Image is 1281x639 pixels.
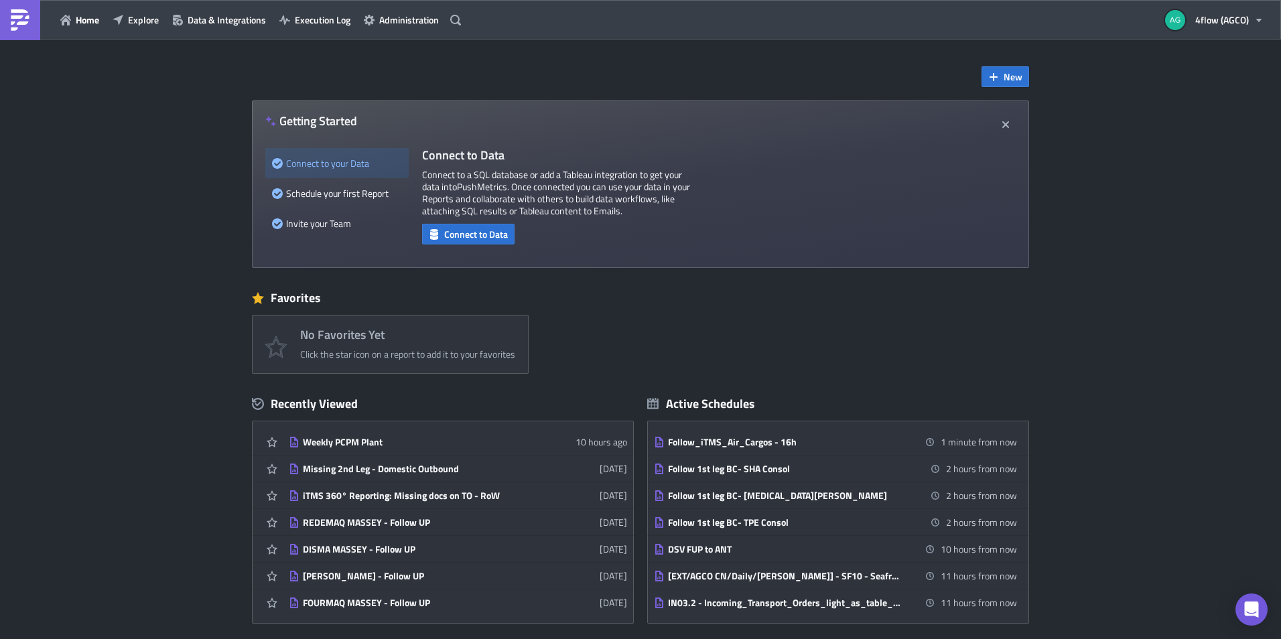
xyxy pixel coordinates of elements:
[668,570,902,582] div: [EXT/AGCO CN/Daily/[PERSON_NAME]] - SF10 - Seafreight Article Tracking Report
[252,288,1029,308] div: Favorites
[128,13,159,27] span: Explore
[76,13,99,27] span: Home
[357,9,446,30] button: Administration
[303,436,537,448] div: Weekly PCPM Plant
[576,435,627,449] time: 2025-09-15T07:56:19Z
[941,435,1017,449] time: 2025-09-15 15:00
[668,543,902,555] div: DSV FUP to ANT
[654,589,1017,616] a: IN03.2 - Incoming_Transport_Orders_light_as_table_Report_CSV_BVS/GIMA, Daily (Mon - Fri), 0700AM ...
[289,455,627,482] a: Missing 2nd Leg - Domestic Outbound[DATE]
[422,148,690,162] h4: Connect to Data
[379,13,439,27] span: Administration
[668,490,902,502] div: Follow 1st leg BC- [MEDICAL_DATA][PERSON_NAME]
[295,13,350,27] span: Execution Log
[303,570,537,582] div: [PERSON_NAME] - Follow UP
[946,461,1017,476] time: 2025-09-15 17:00
[1157,5,1271,35] button: 4flow (AGCO)
[303,463,537,475] div: Missing 2nd Leg - Domestic Outbound
[600,515,627,529] time: 2025-09-12T13:10:31Z
[272,178,402,208] div: Schedule your first Report
[422,169,690,217] p: Connect to a SQL database or add a Tableau integration to get your data into PushMetrics . Once c...
[303,543,537,555] div: DISMA MASSEY - Follow UP
[654,482,1017,508] a: Follow 1st leg BC- [MEDICAL_DATA][PERSON_NAME]2 hours from now
[941,595,1017,610] time: 2025-09-16 02:00
[1164,9,1187,31] img: Avatar
[654,509,1017,535] a: Follow 1st leg BC- TPE Consol2 hours from now
[654,536,1017,562] a: DSV FUP to ANT10 hours from now
[946,515,1017,529] time: 2025-09-15 17:00
[654,455,1017,482] a: Follow 1st leg BC- SHA Consol2 hours from now
[600,461,627,476] time: 2025-09-12T18:32:59Z
[444,227,508,241] span: Connect to Data
[165,9,273,30] button: Data & Integrations
[289,429,627,455] a: Weekly PCPM Plant10 hours ago
[273,9,357,30] button: Execution Log
[422,226,515,240] a: Connect to Data
[289,589,627,616] a: FOURMAQ MASSEY - Follow UP[DATE]
[272,148,402,178] div: Connect to your Data
[289,563,627,589] a: [PERSON_NAME] - Follow UP[DATE]
[303,597,537,609] div: FOURMAQ MASSEY - Follow UP
[289,536,627,562] a: DISMA MASSEY - Follow UP[DATE]
[600,488,627,502] time: 2025-09-12T13:37:35Z
[272,208,402,238] div: Invite your Team
[1235,593,1268,626] div: Open Intercom Messenger
[1004,70,1022,84] span: New
[303,490,537,502] div: iTMS 360° Reporting: Missing docs on TO - RoW
[265,114,357,128] h4: Getting Started
[600,595,627,610] time: 2025-09-12T13:09:41Z
[941,569,1017,583] time: 2025-09-16 01:45
[946,488,1017,502] time: 2025-09-15 17:00
[668,463,902,475] div: Follow 1st leg BC- SHA Consol
[982,66,1029,87] button: New
[600,569,627,583] time: 2025-09-12T13:09:56Z
[252,394,634,414] div: Recently Viewed
[668,597,902,609] div: IN03.2 - Incoming_Transport_Orders_light_as_table_Report_CSV_BVS/GIMA, Daily (Mon - Fri), 0700AM ...
[289,509,627,535] a: REDEMAQ MASSEY - Follow UP[DATE]
[647,396,755,411] div: Active Schedules
[289,482,627,508] a: iTMS 360° Reporting: Missing docs on TO - RoW[DATE]
[188,13,266,27] span: Data & Integrations
[9,9,31,31] img: PushMetrics
[668,516,902,528] div: Follow 1st leg BC- TPE Consol
[941,542,1017,556] time: 2025-09-16 01:00
[422,224,515,244] button: Connect to Data
[668,436,902,448] div: Follow_iTMS_Air_Cargos - 16h
[300,328,515,342] h4: No Favorites Yet
[654,563,1017,589] a: [EXT/AGCO CN/Daily/[PERSON_NAME]] - SF10 - Seafreight Article Tracking Report11 hours from now
[1195,13,1249,27] span: 4flow (AGCO)
[654,429,1017,455] a: Follow_iTMS_Air_Cargos - 16h1 minute from now
[300,348,515,360] div: Click the star icon on a report to add it to your favorites
[600,542,627,556] time: 2025-09-12T13:10:16Z
[303,516,537,528] div: REDEMAQ MASSEY - Follow UP
[54,9,106,30] button: Home
[106,9,165,30] button: Explore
